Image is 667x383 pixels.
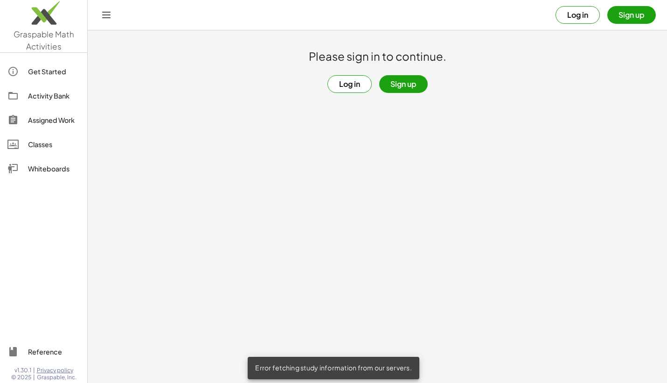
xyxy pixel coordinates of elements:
span: Graspable Math Activities [14,29,74,51]
span: v1.30.1 [14,367,31,374]
button: Log in [556,6,600,24]
div: Activity Bank [28,90,80,101]
div: Assigned Work [28,114,80,126]
a: Reference [4,340,83,363]
div: Classes [28,139,80,150]
div: Error fetching study information from our servers. [248,357,419,379]
span: | [33,367,35,374]
span: | [33,374,35,381]
span: © 2025 [11,374,31,381]
button: Toggle navigation [99,7,114,22]
button: Sign up [607,6,656,24]
a: Whiteboards [4,157,83,180]
a: Get Started [4,60,83,83]
a: Classes [4,133,83,156]
button: Sign up [379,75,428,93]
a: Activity Bank [4,85,83,107]
div: Whiteboards [28,163,80,174]
h1: Please sign in to continue. [309,49,446,64]
div: Reference [28,346,80,357]
a: Privacy policy [37,367,76,374]
span: Graspable, Inc. [37,374,76,381]
a: Assigned Work [4,109,83,131]
div: Get Started [28,66,80,77]
button: Log in [327,75,372,93]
